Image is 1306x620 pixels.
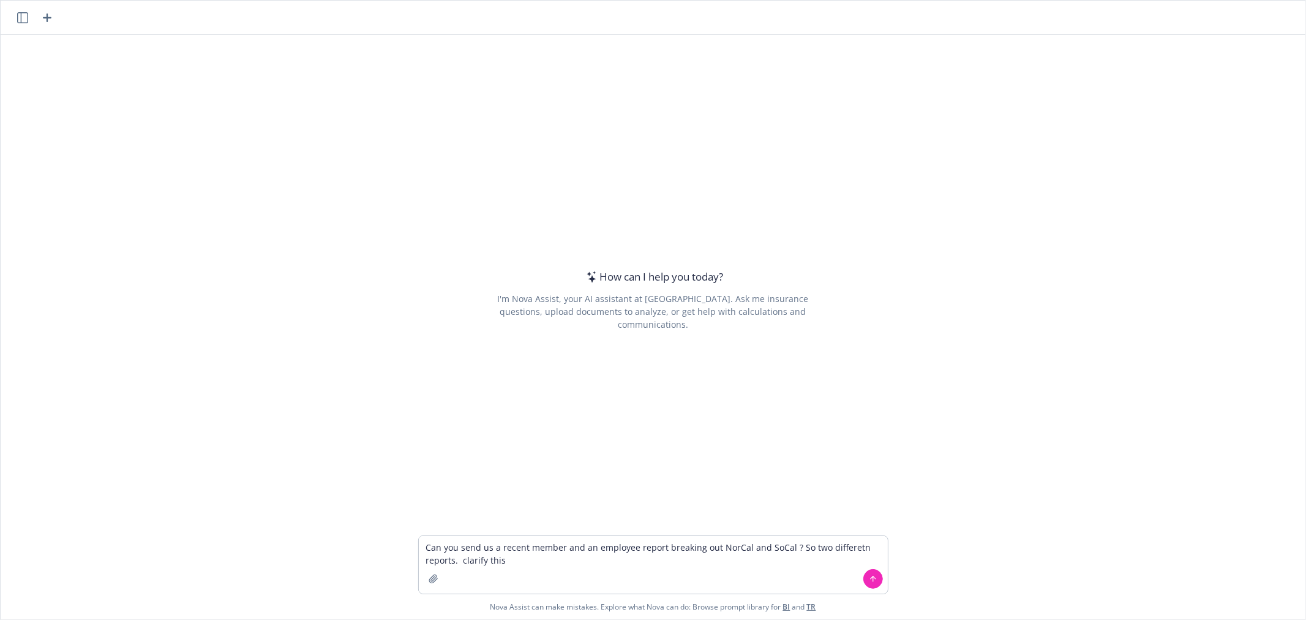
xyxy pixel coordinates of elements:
div: How can I help you today? [583,269,724,285]
div: I'm Nova Assist, your AI assistant at [GEOGRAPHIC_DATA]. Ask me insurance questions, upload docum... [481,292,825,331]
a: BI [783,602,790,612]
span: Nova Assist can make mistakes. Explore what Nova can do: Browse prompt library for and [6,594,1300,619]
textarea: Can you send us a recent member and an employee report breaking out NorCal and SoCal ? So two dif... [419,536,888,594]
a: TR [807,602,816,612]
